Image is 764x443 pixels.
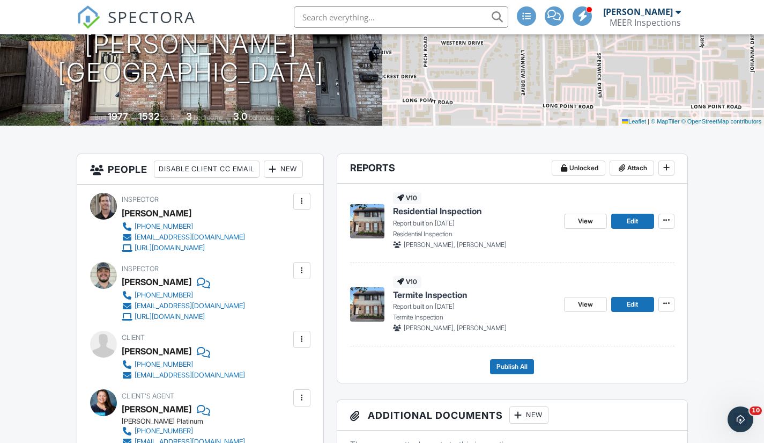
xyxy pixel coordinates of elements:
div: 3.0 [233,111,247,122]
a: [PHONE_NUMBER] [122,359,245,370]
div: MEER Inspections [610,17,681,28]
img: The Best Home Inspection Software - Spectora [77,5,100,29]
div: [EMAIL_ADDRESS][DOMAIN_NAME] [135,302,245,310]
a: © OpenStreetMap contributors [681,118,761,125]
h1: [STREET_ADDRESS][PERSON_NAME] [GEOGRAPHIC_DATA] [17,2,365,86]
a: [EMAIL_ADDRESS][DOMAIN_NAME] [122,232,245,243]
input: Search everything... [294,6,508,28]
div: [PERSON_NAME] [122,205,191,221]
div: [PHONE_NUMBER] [135,222,193,231]
iframe: Intercom live chat [728,406,753,432]
div: Disable Client CC Email [154,161,259,178]
div: New [264,161,303,178]
a: [URL][DOMAIN_NAME] [122,311,245,322]
div: [EMAIL_ADDRESS][DOMAIN_NAME] [135,371,245,380]
a: [URL][DOMAIN_NAME] [122,243,245,253]
div: [PERSON_NAME] [122,274,191,290]
span: | [648,118,649,125]
div: 3 [186,111,192,122]
div: 1532 [138,111,159,122]
div: 1977 [108,111,128,122]
a: [PHONE_NUMBER] [122,221,245,232]
a: [PHONE_NUMBER] [122,290,245,301]
a: [EMAIL_ADDRESS][DOMAIN_NAME] [122,301,245,311]
div: [PHONE_NUMBER] [135,427,193,435]
span: Client's Agent [122,392,174,400]
a: SPECTORA [77,14,196,37]
span: 10 [750,406,762,415]
span: Built [94,113,106,121]
h3: Additional Documents [337,400,687,431]
div: [PERSON_NAME] [603,6,673,17]
div: [URL][DOMAIN_NAME] [135,313,205,321]
div: New [509,406,548,424]
a: [PHONE_NUMBER] [122,426,245,437]
div: [EMAIL_ADDRESS][DOMAIN_NAME] [135,233,245,242]
div: [PERSON_NAME] [122,401,191,417]
span: Inspector [122,265,159,273]
span: Client [122,333,145,342]
a: © MapTiler [651,118,680,125]
span: Inspector [122,195,159,204]
span: sq. ft. [161,113,176,121]
div: [PERSON_NAME] Platinum [122,417,254,426]
h3: People [77,154,323,185]
span: bathrooms [249,113,279,121]
span: bedrooms [194,113,223,121]
div: [PERSON_NAME] [122,343,191,359]
div: [PHONE_NUMBER] [135,360,193,369]
div: [PHONE_NUMBER] [135,291,193,300]
div: [URL][DOMAIN_NAME] [135,244,205,252]
a: [EMAIL_ADDRESS][DOMAIN_NAME] [122,370,245,381]
a: Leaflet [622,118,646,125]
span: SPECTORA [108,5,196,28]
